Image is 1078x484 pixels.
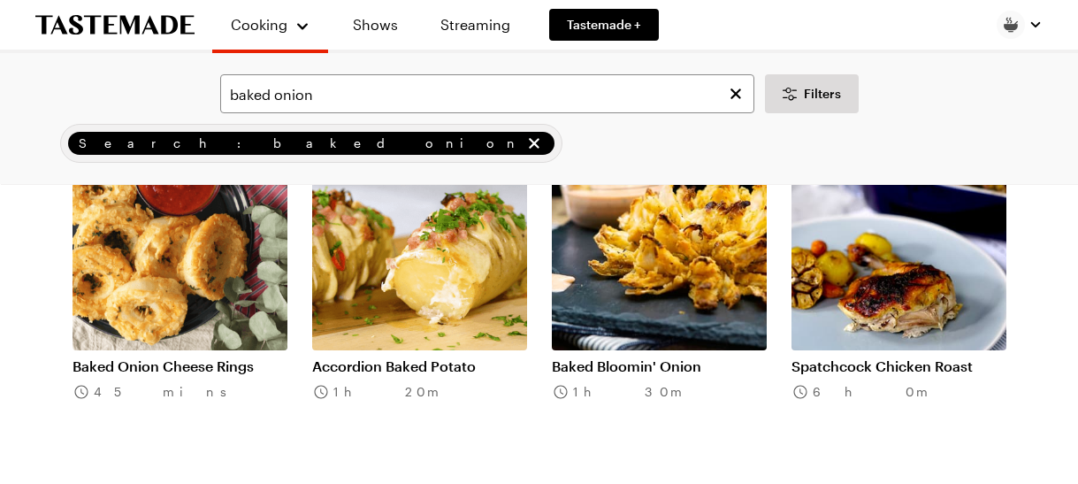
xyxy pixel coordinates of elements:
[230,7,310,42] button: Cooking
[765,74,859,113] button: Desktop filters
[997,11,1043,39] button: Profile picture
[567,16,641,34] span: Tastemade +
[312,357,527,375] a: Accordion Baked Potato
[524,134,544,153] button: remove Search: baked onion
[79,134,521,153] span: Search: baked onion
[73,357,287,375] a: Baked Onion Cheese Rings
[791,357,1006,375] a: Spatchcock Chicken Roast
[726,84,745,104] button: Clear search
[231,16,287,33] span: Cooking
[549,9,659,41] a: Tastemade +
[997,11,1025,39] img: Profile picture
[35,15,195,35] a: To Tastemade Home Page
[552,357,767,375] a: Baked Bloomin' Onion
[804,85,841,103] span: Filters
